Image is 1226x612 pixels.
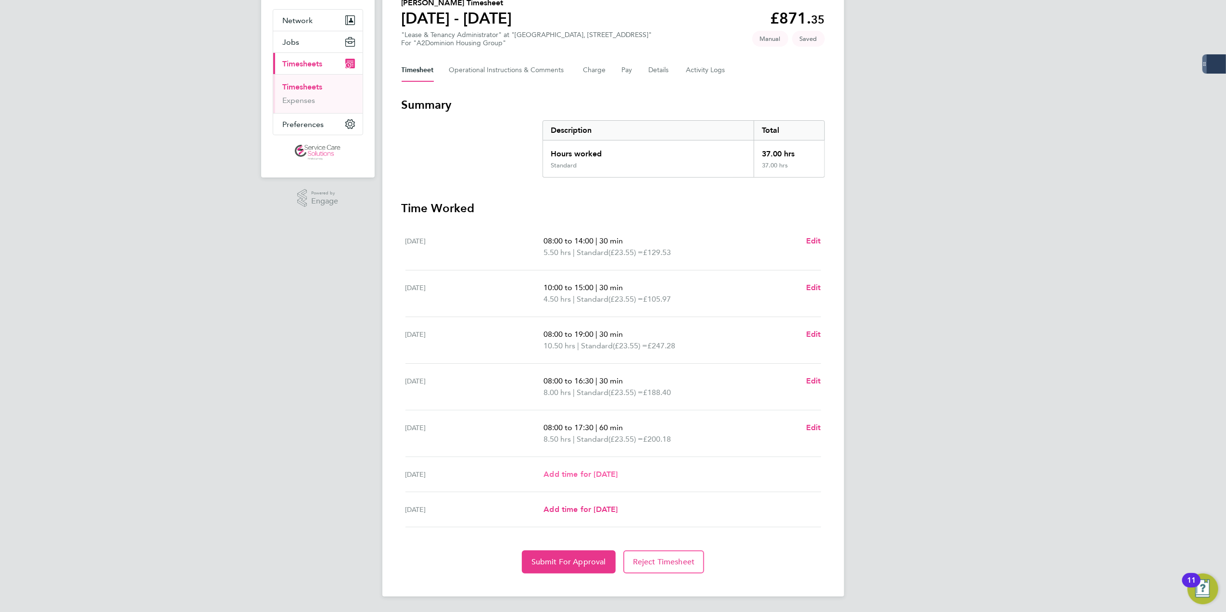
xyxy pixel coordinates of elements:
span: | [595,376,597,385]
a: Add time for [DATE] [543,504,618,515]
div: [DATE] [405,235,544,258]
button: Operational Instructions & Comments [449,59,568,82]
span: 30 min [599,376,623,385]
span: Standard [577,387,608,398]
span: Standard [577,293,608,305]
span: | [573,248,575,257]
span: 08:00 to 17:30 [543,423,594,432]
span: Add time for [DATE] [543,505,618,514]
span: 08:00 to 16:30 [543,376,594,385]
span: | [595,423,597,432]
div: Timesheets [273,74,363,113]
button: Charge [583,59,607,82]
button: Jobs [273,31,363,52]
span: | [595,283,597,292]
span: £200.18 [643,434,671,444]
span: Edit [806,236,821,245]
span: £105.97 [643,294,671,304]
span: 60 min [599,423,623,432]
span: | [595,236,597,245]
span: Reject Timesheet [633,557,695,567]
button: Open Resource Center, 11 new notifications [1188,574,1218,604]
button: Pay [622,59,633,82]
div: [DATE] [405,282,544,305]
button: Activity Logs [686,59,727,82]
span: Standard [577,247,608,258]
div: Summary [543,120,825,178]
div: 37.00 hrs [754,140,824,162]
span: This timesheet was manually created. [752,31,788,47]
span: 08:00 to 19:00 [543,330,594,339]
button: Preferences [273,114,363,135]
button: Submit For Approval [522,550,616,574]
img: servicecare-logo-retina.png [295,145,340,160]
div: Standard [551,162,577,169]
span: £247.28 [647,341,675,350]
a: Edit [806,329,821,340]
span: (£23.55) = [608,388,643,397]
span: Preferences [283,120,324,129]
div: Hours worked [543,140,754,162]
div: Total [754,121,824,140]
span: 4.50 hrs [543,294,571,304]
button: Details [649,59,671,82]
h1: [DATE] - [DATE] [402,9,512,28]
span: 8.50 hrs [543,434,571,444]
span: | [595,330,597,339]
span: 08:00 to 14:00 [543,236,594,245]
span: £188.40 [643,388,671,397]
span: 10:00 to 15:00 [543,283,594,292]
div: Description [543,121,754,140]
span: This timesheet is Saved. [792,31,825,47]
button: Reject Timesheet [623,550,705,574]
a: Edit [806,422,821,433]
span: Edit [806,376,821,385]
span: 5.50 hrs [543,248,571,257]
app-decimal: £871. [771,9,825,27]
span: 30 min [599,236,623,245]
span: £129.53 [643,248,671,257]
span: 30 min [599,283,623,292]
div: For "A2Dominion Housing Group" [402,39,652,47]
span: Powered by [311,189,338,197]
span: (£23.55) = [608,248,643,257]
span: Submit For Approval [531,557,606,567]
a: Add time for [DATE] [543,469,618,480]
span: 30 min [599,330,623,339]
div: 11 [1187,580,1196,593]
button: Timesheet [402,59,434,82]
span: Edit [806,283,821,292]
button: Timesheets [273,53,363,74]
div: "Lease & Tenancy Administrator" at "[GEOGRAPHIC_DATA], [STREET_ADDRESS]" [402,31,652,47]
div: [DATE] [405,504,544,515]
a: Expenses [283,96,316,105]
h3: Time Worked [402,201,825,216]
a: Powered byEngage [297,189,338,207]
section: Timesheet [402,97,825,574]
span: 10.50 hrs [543,341,575,350]
span: Network [283,16,313,25]
span: Standard [581,340,613,352]
a: Edit [806,375,821,387]
span: Edit [806,423,821,432]
span: Edit [806,330,821,339]
div: [DATE] [405,422,544,445]
a: Edit [806,282,821,293]
h3: Summary [402,97,825,113]
span: 8.00 hrs [543,388,571,397]
span: Engage [311,197,338,205]
span: 35 [811,13,825,26]
span: | [573,434,575,444]
span: Jobs [283,38,300,47]
span: Timesheets [283,59,323,68]
div: 37.00 hrs [754,162,824,177]
a: Edit [806,235,821,247]
div: [DATE] [405,375,544,398]
span: Standard [577,433,608,445]
a: Go to home page [273,145,363,160]
span: | [573,388,575,397]
span: (£23.55) = [608,294,643,304]
span: Add time for [DATE] [543,470,618,479]
span: | [577,341,579,350]
span: | [573,294,575,304]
